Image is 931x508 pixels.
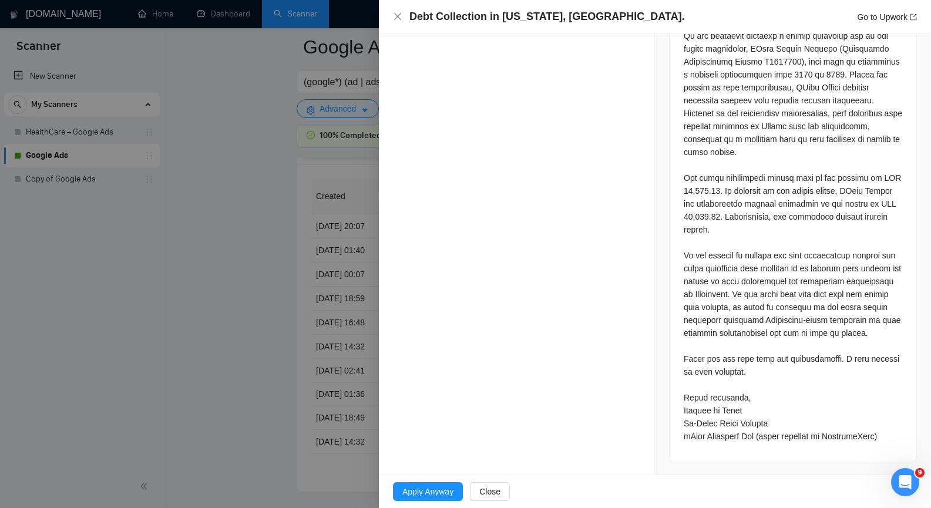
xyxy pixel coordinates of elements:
span: Apply Anyway [402,485,453,498]
h4: Debt Collection in [US_STATE], [GEOGRAPHIC_DATA]. [409,9,685,24]
button: Close [393,12,402,22]
span: close [393,12,402,21]
span: export [910,14,917,21]
iframe: Intercom live chat [891,468,919,496]
span: Close [479,485,500,498]
button: Apply Anyway [393,482,463,501]
a: Go to Upworkexport [857,12,917,22]
button: Close [470,482,510,501]
span: 9 [915,468,925,477]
